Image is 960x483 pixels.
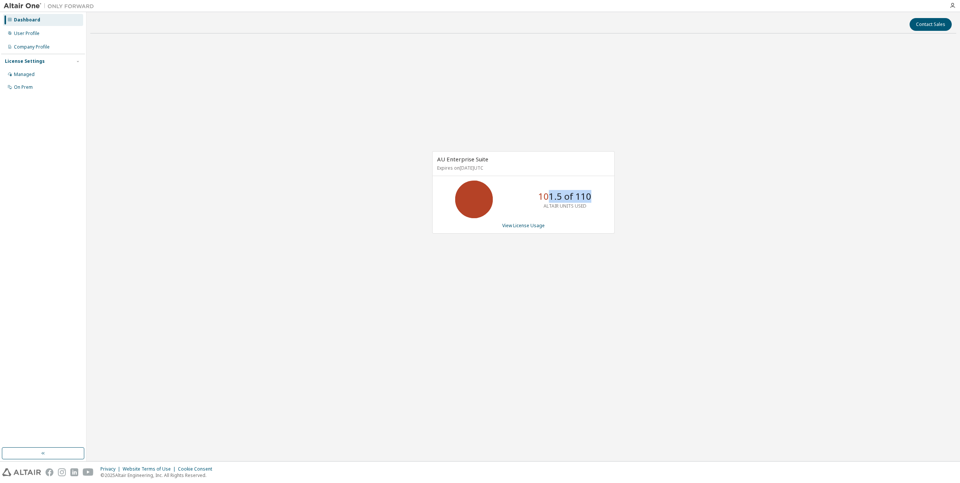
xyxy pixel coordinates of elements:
div: Managed [14,71,35,77]
div: Privacy [100,466,123,472]
button: Contact Sales [910,18,952,31]
div: Website Terms of Use [123,466,178,472]
div: User Profile [14,30,39,36]
div: On Prem [14,84,33,90]
img: linkedin.svg [70,468,78,476]
div: Cookie Consent [178,466,217,472]
p: © 2025 Altair Engineering, Inc. All Rights Reserved. [100,472,217,478]
div: License Settings [5,58,45,64]
span: AU Enterprise Suite [437,155,488,163]
img: youtube.svg [83,468,94,476]
img: instagram.svg [58,468,66,476]
img: altair_logo.svg [2,468,41,476]
div: Company Profile [14,44,50,50]
div: Dashboard [14,17,40,23]
img: Altair One [4,2,98,10]
p: Expires on [DATE] UTC [437,165,608,171]
p: 101.5 of 110 [538,190,591,203]
a: View License Usage [502,222,545,229]
p: ALTAIR UNITS USED [544,203,586,209]
img: facebook.svg [46,468,53,476]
